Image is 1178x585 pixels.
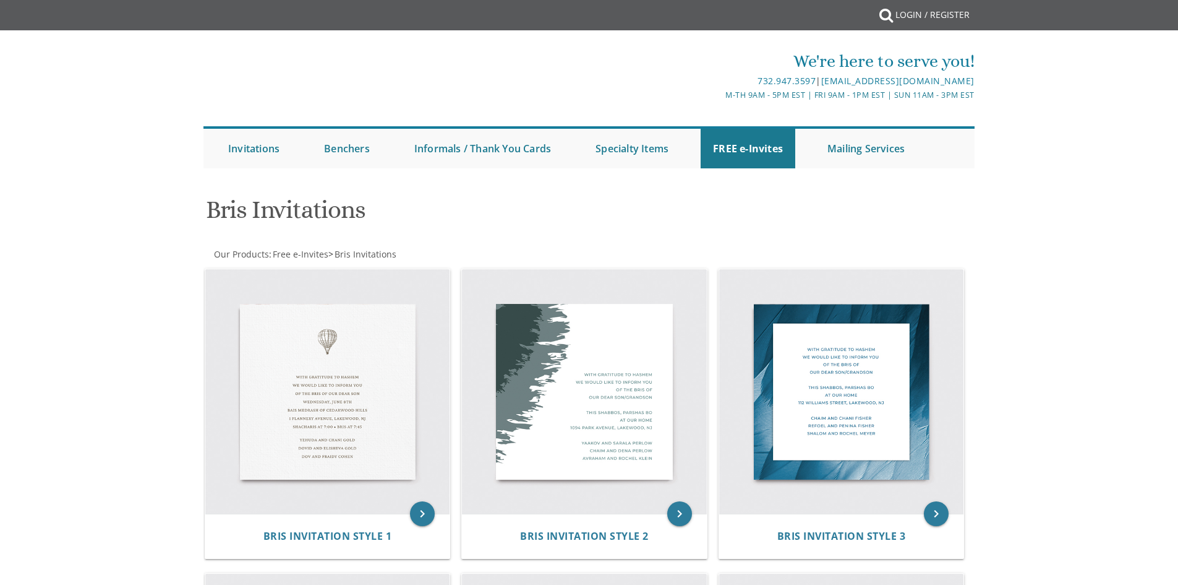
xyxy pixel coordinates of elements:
a: Our Products [213,248,269,260]
div: | [461,74,975,89]
span: Bris Invitation Style 3 [777,529,906,543]
a: keyboard_arrow_right [667,501,692,526]
a: Bris Invitations [333,248,396,260]
div: We're here to serve you! [461,49,975,74]
div: : [203,248,589,261]
span: > [328,248,396,260]
a: Mailing Services [815,129,917,168]
a: Free e-Invites [271,248,328,260]
a: keyboard_arrow_right [410,501,435,526]
a: Bris Invitation Style 1 [263,531,392,542]
span: Bris Invitations [335,248,396,260]
img: Bris Invitation Style 1 [205,269,450,514]
span: Bris Invitation Style 2 [520,529,649,543]
a: [EMAIL_ADDRESS][DOMAIN_NAME] [821,75,975,87]
a: Bris Invitation Style 2 [520,531,649,542]
a: Invitations [216,129,292,168]
span: Bris Invitation Style 1 [263,529,392,543]
a: FREE e-Invites [701,129,795,168]
a: keyboard_arrow_right [924,501,949,526]
a: Bris Invitation Style 3 [777,531,906,542]
img: Bris Invitation Style 3 [719,269,964,514]
a: Benchers [312,129,382,168]
a: 732.947.3597 [758,75,816,87]
div: M-Th 9am - 5pm EST | Fri 9am - 1pm EST | Sun 11am - 3pm EST [461,89,975,102]
a: Informals / Thank You Cards [402,129,563,168]
a: Specialty Items [583,129,681,168]
h1: Bris Invitations [206,196,711,233]
img: Bris Invitation Style 2 [462,269,707,514]
span: Free e-Invites [273,248,328,260]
